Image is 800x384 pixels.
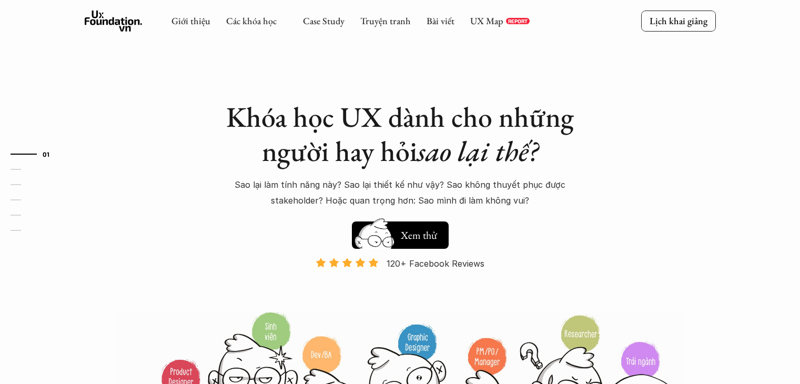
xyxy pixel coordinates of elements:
a: UX Map [470,15,503,27]
h1: Khóa học UX dành cho những người hay hỏi [216,100,584,168]
a: Lịch khai giảng [641,11,716,31]
a: 120+ Facebook Reviews [307,257,494,310]
p: 120+ Facebook Reviews [387,256,484,271]
a: REPORT [506,18,530,24]
h5: Xem thử [399,228,438,242]
a: Bài viết [427,15,454,27]
p: Sao lại làm tính năng này? Sao lại thiết kế như vậy? Sao không thuyết phục được stakeholder? Hoặc... [216,177,584,209]
p: Lịch khai giảng [650,15,707,27]
strong: 01 [43,150,50,157]
a: Giới thiệu [171,15,210,27]
a: Case Study [303,15,345,27]
em: sao lại thế? [417,133,538,169]
a: Xem thử [352,216,449,249]
a: Truyện tranh [360,15,411,27]
p: REPORT [508,18,528,24]
a: 01 [11,148,60,160]
a: Các khóa học [226,15,277,27]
